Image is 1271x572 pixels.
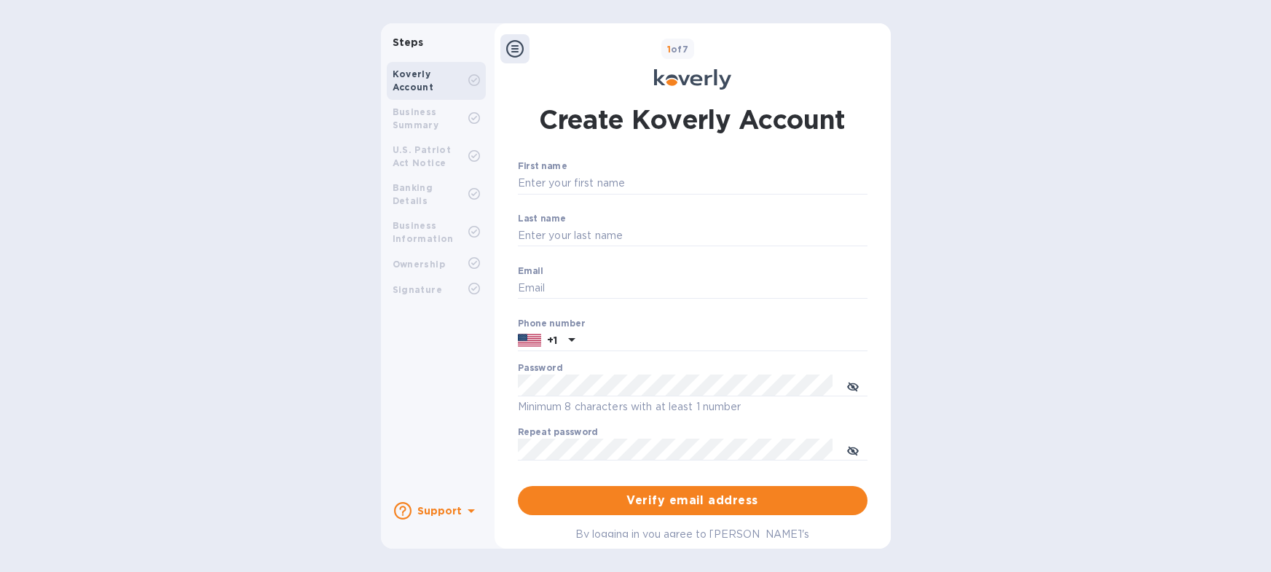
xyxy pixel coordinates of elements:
[667,44,689,55] b: of 7
[518,225,867,247] input: Enter your last name
[518,214,566,223] label: Last name
[393,182,433,206] b: Banking Details
[417,505,463,517] b: Support
[393,144,452,168] b: U.S. Patriot Act Notice
[518,319,585,328] label: Phone number
[393,259,446,270] b: Ownership
[667,44,671,55] span: 1
[518,173,867,195] input: Enter your first name
[518,162,567,171] label: First name
[393,36,424,48] b: Steps
[518,278,867,299] input: Email
[838,435,867,464] button: toggle password visibility
[518,267,543,275] label: Email
[838,371,867,400] button: toggle password visibility
[539,101,846,138] h1: Create Koverly Account
[393,284,443,295] b: Signature
[393,68,434,93] b: Koverly Account
[518,399,867,415] p: Minimum 8 characters with at least 1 number
[393,220,454,244] b: Business Information
[518,486,867,515] button: Verify email address
[575,528,809,554] span: By logging in you agree to [PERSON_NAME]'s and .
[518,428,598,437] label: Repeat password
[530,492,856,509] span: Verify email address
[393,106,439,130] b: Business Summary
[547,333,557,348] p: +1
[518,364,562,373] label: Password
[518,332,541,348] img: US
